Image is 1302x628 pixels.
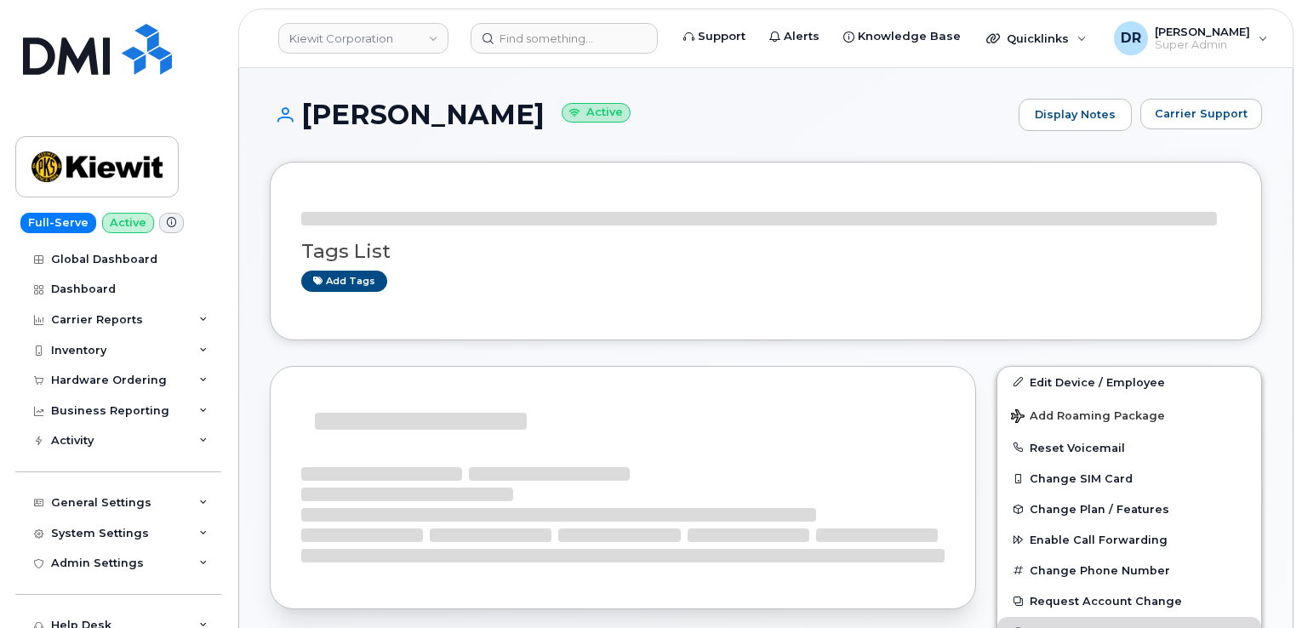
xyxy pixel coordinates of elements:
[997,585,1261,616] button: Request Account Change
[301,241,1231,262] h3: Tags List
[1011,409,1165,425] span: Add Roaming Package
[1030,503,1169,516] span: Change Plan / Features
[997,463,1261,494] button: Change SIM Card
[997,494,1261,524] button: Change Plan / Features
[301,271,387,292] a: Add tags
[1140,99,1262,129] button: Carrier Support
[997,432,1261,463] button: Reset Voicemail
[1019,99,1132,131] a: Display Notes
[997,524,1261,555] button: Enable Call Forwarding
[1030,534,1168,546] span: Enable Call Forwarding
[562,103,631,123] small: Active
[1155,106,1248,122] span: Carrier Support
[997,367,1261,397] a: Edit Device / Employee
[997,555,1261,585] button: Change Phone Number
[997,397,1261,432] button: Add Roaming Package
[270,100,1010,129] h1: [PERSON_NAME]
